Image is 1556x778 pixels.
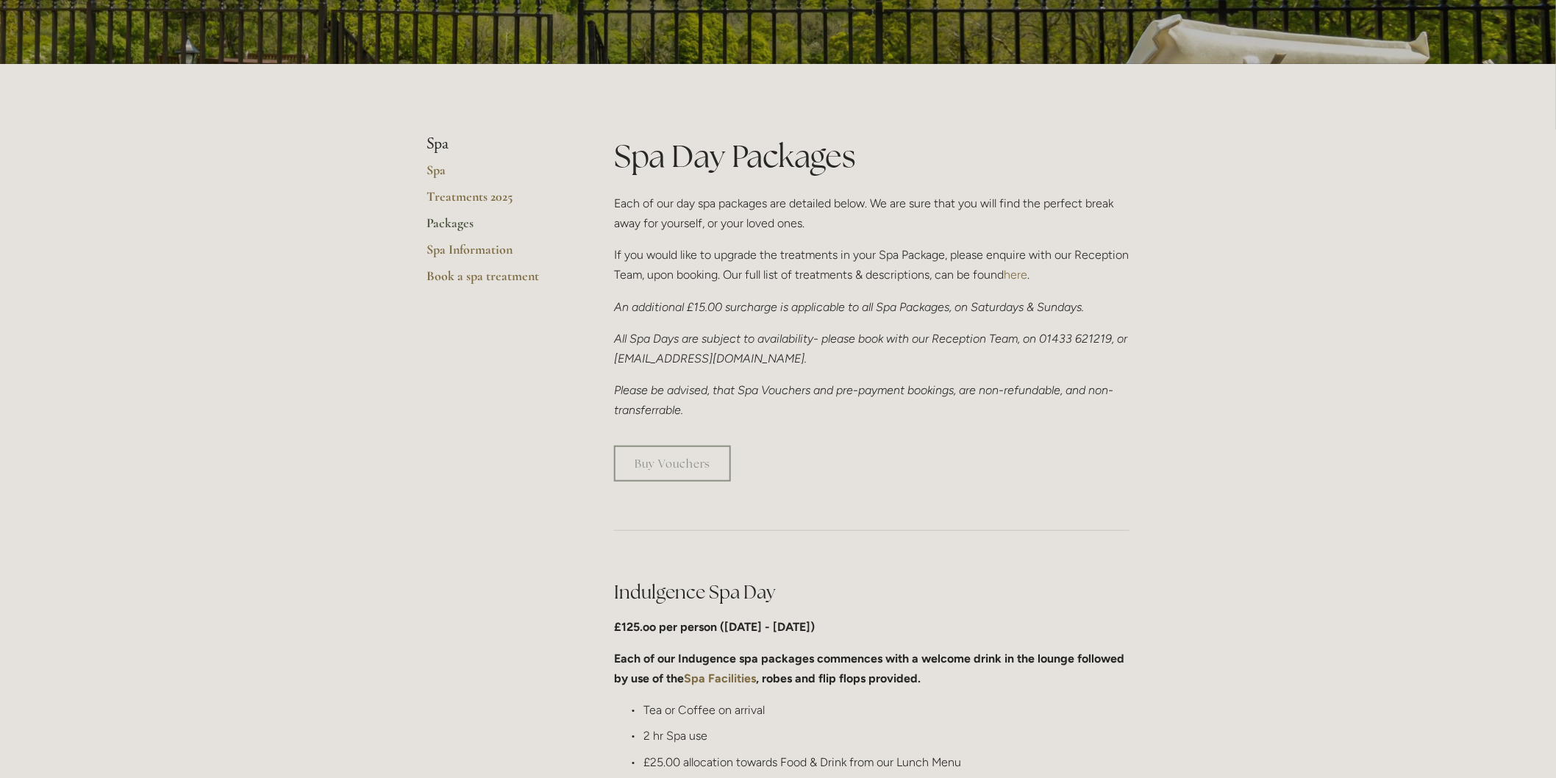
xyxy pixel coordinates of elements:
p: 2 hr Spa use [643,726,1129,746]
a: here [1004,268,1027,282]
a: Spa Information [427,241,567,268]
strong: , robes and flip flops provided. [756,671,921,685]
h2: Indulgence Spa Day [614,579,1129,605]
a: Spa Facilities [684,671,756,685]
a: Treatments 2025 [427,188,567,215]
a: Buy Vouchers [614,446,731,482]
a: Book a spa treatment [427,268,567,294]
strong: Each of our Indugence spa packages commences with a welcome drink in the lounge followed by use o... [614,652,1127,685]
li: Spa [427,135,567,154]
a: Spa [427,162,567,188]
p: Tea or Coffee on arrival [643,700,1129,720]
a: Packages [427,215,567,241]
p: If you would like to upgrade the treatments in your Spa Package, please enquire with our Receptio... [614,245,1129,285]
strong: £125.oo per person ([DATE] - [DATE]) [614,620,815,634]
p: Each of our day spa packages are detailed below. We are sure that you will find the perfect break... [614,193,1129,233]
em: An additional £15.00 surcharge is applicable to all Spa Packages, on Saturdays & Sundays. [614,300,1084,314]
em: All Spa Days are subject to availability- please book with our Reception Team, on 01433 621219, o... [614,332,1130,365]
em: Please be advised, that Spa Vouchers and pre-payment bookings, are non-refundable, and non-transf... [614,383,1113,417]
h1: Spa Day Packages [614,135,1129,178]
p: £25.00 allocation towards Food & Drink from our Lunch Menu [643,752,1129,772]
